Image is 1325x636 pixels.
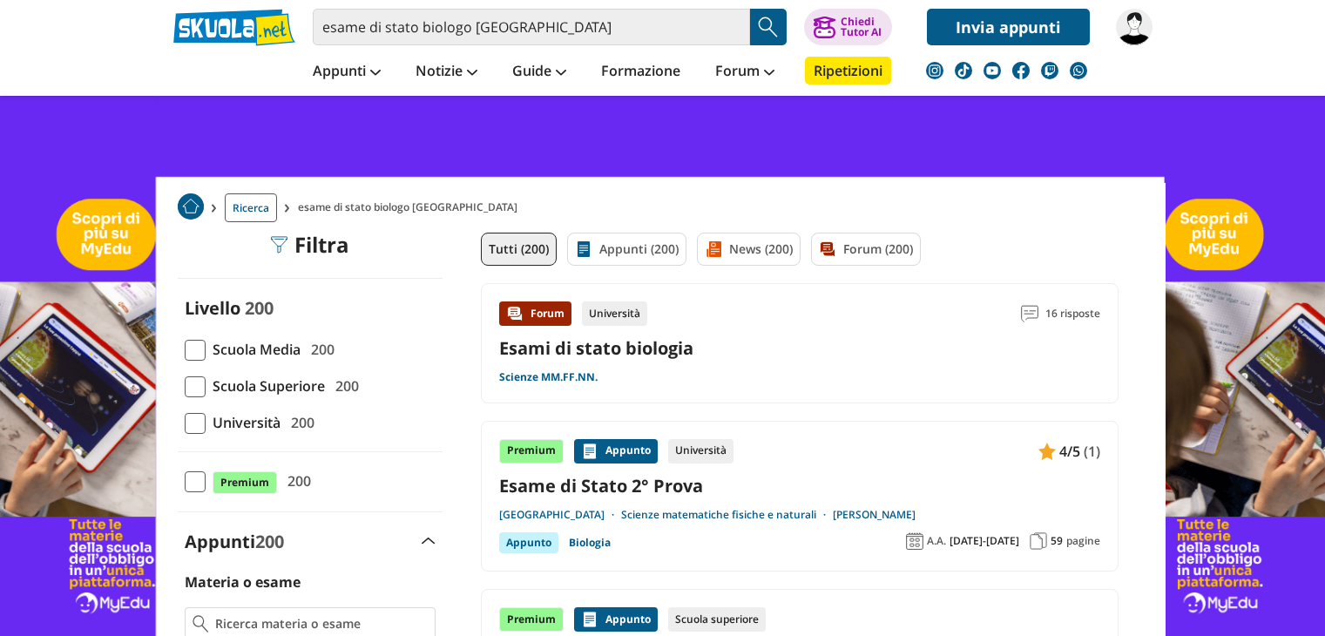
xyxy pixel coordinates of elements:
img: Ricerca materia o esame [193,615,209,633]
div: Premium [499,439,564,463]
span: Premium [213,471,277,494]
a: Forum (200) [811,233,921,266]
a: Biologia [569,532,611,553]
label: Livello [185,296,240,320]
img: Appunti contenuto [1038,443,1056,460]
img: Commenti lettura [1021,305,1038,322]
a: [PERSON_NAME] [833,508,916,522]
span: 200 [304,338,335,361]
div: Università [668,439,733,463]
a: News (200) [697,233,801,266]
span: 200 [255,530,284,553]
span: 200 [328,375,359,397]
div: Università [582,301,647,326]
img: Forum contenuto [506,305,524,322]
img: Pagine [1030,532,1047,550]
img: Appunti contenuto [581,443,598,460]
a: Scienze MM.FF.NN. [499,370,598,384]
img: Apri e chiudi sezione [422,538,436,545]
div: Appunto [574,607,658,632]
img: Forum filtro contenuto [819,240,836,258]
a: [GEOGRAPHIC_DATA] [499,508,621,522]
span: A.A. [927,534,946,548]
div: Appunto [574,439,658,463]
span: [DATE]-[DATE] [950,534,1019,548]
span: 16 risposte [1045,301,1100,326]
a: Scienze matematiche fisiche e naturali [621,508,833,522]
div: Filtra [270,233,349,257]
span: 4/5 [1059,440,1080,463]
img: Appunti contenuto [581,611,598,628]
label: Materia o esame [185,572,301,592]
div: Appunto [499,532,558,553]
img: Appunti filtro contenuto [575,240,592,258]
a: Appunti (200) [567,233,686,266]
span: Scuola Superiore [206,375,325,397]
span: Università [206,411,281,434]
span: 59 [1051,534,1063,548]
input: Ricerca materia o esame [215,615,427,633]
img: News filtro contenuto [705,240,722,258]
a: Home [178,193,204,222]
label: Appunti [185,530,284,553]
a: Esame di Stato 2° Prova [499,474,1100,497]
span: pagine [1066,534,1100,548]
a: Ricerca [225,193,277,222]
img: beatrice.tom00 [1116,9,1153,45]
div: Scuola superiore [668,607,766,632]
a: Tutti (200) [481,233,557,266]
span: 200 [245,296,274,320]
div: Forum [499,301,571,326]
div: Premium [499,607,564,632]
span: 200 [284,411,314,434]
img: Anno accademico [906,532,923,550]
span: (1) [1084,440,1100,463]
span: 200 [281,470,311,492]
a: Esami di stato biologia [499,336,693,360]
img: Home [178,193,204,220]
img: Filtra filtri mobile [270,236,287,254]
span: Scuola Media [206,338,301,361]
